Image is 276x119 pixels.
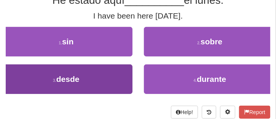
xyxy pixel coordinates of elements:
small: 1 . [59,41,62,45]
small: 4 . [193,78,197,83]
small: 3 . [53,78,56,83]
div: I have been here [DATE]. [6,10,270,22]
button: Help! [171,106,198,119]
span: durante [197,75,226,83]
button: Report [239,106,270,119]
span: desde [56,75,80,83]
span: sobre [201,37,222,46]
button: Round history (alt+y) [202,106,216,119]
span: sin [62,37,73,46]
small: 2 . [197,41,201,45]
